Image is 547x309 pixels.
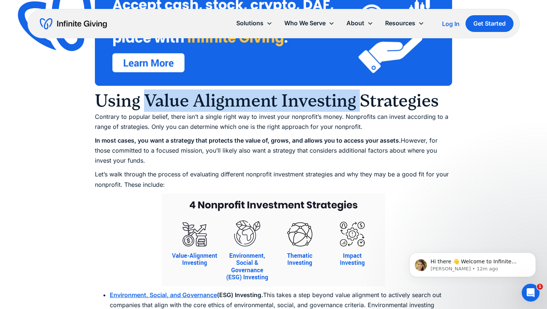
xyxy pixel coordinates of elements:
h2: Using Value Alignment Investing Strategies [95,90,452,112]
iframe: Intercom notifications message [398,237,547,289]
div: Who We Serve [278,15,340,31]
div: Who We Serve [284,18,326,28]
div: Resources [379,15,430,31]
iframe: Intercom live chat [522,284,540,302]
span: 1 [537,284,543,290]
a: Environment, Social, and Governance [110,291,217,299]
p: However, for those committed to a focused mission, you’ll likely also want a strategy that consid... [95,136,452,166]
strong: In most cases, you want a strategy that protects the value of, grows, and allows you to access yo... [95,137,401,144]
div: About [340,15,379,31]
img: Four nonprofit investing strategies, explained in the text below [162,193,385,286]
a: Get Started [466,15,514,32]
strong: (ESG) Investing. [217,291,263,299]
div: Solutions [236,18,263,28]
div: Solutions [230,15,278,31]
div: Resources [385,18,415,28]
div: About [346,18,364,28]
p: Let’s walk through the process of evaluating different nonprofit investment strategies and why th... [95,169,452,189]
p: Contrary to popular belief, there isn’t a single right way to invest your nonprofit’s money. Nonp... [95,112,452,132]
a: Log In [442,19,460,28]
a: home [40,18,107,30]
div: Log In [442,21,460,27]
